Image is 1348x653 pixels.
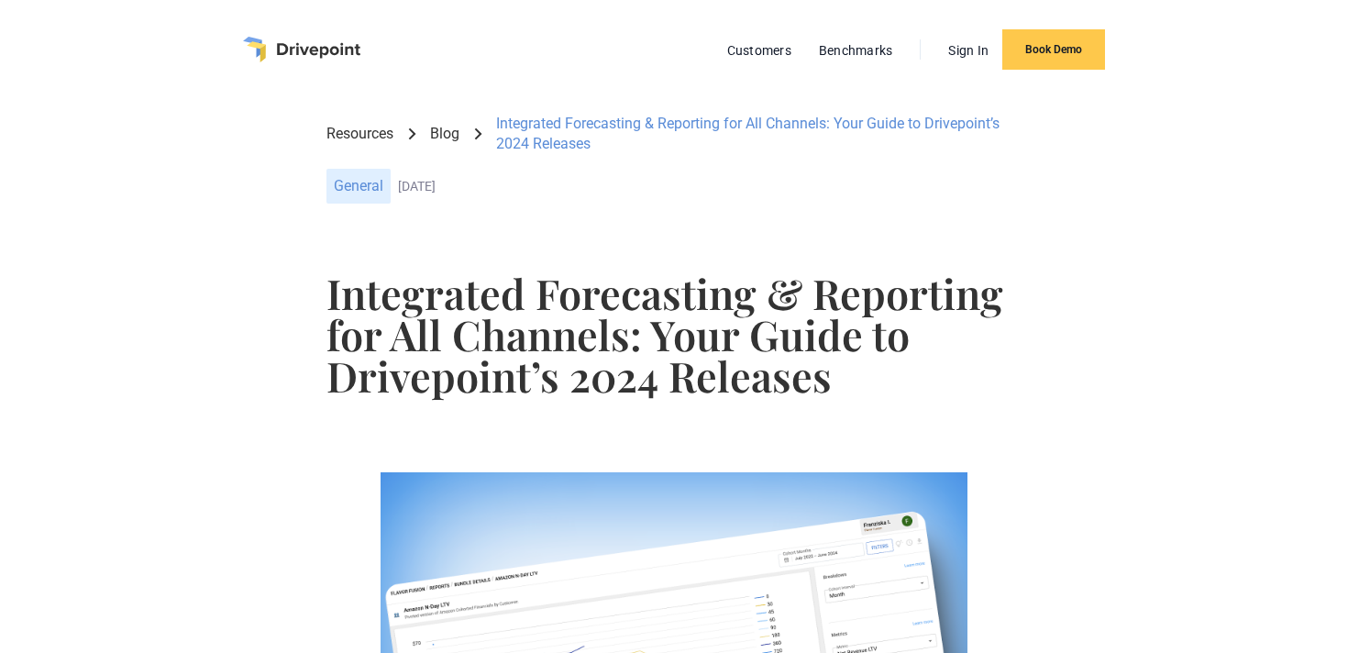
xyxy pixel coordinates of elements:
a: Benchmarks [810,39,902,62]
a: Book Demo [1002,29,1105,70]
div: Integrated Forecasting & Reporting for All Channels: Your Guide to Drivepoint’s 2024 Releases [496,114,1021,154]
a: Customers [718,39,801,62]
a: Sign In [939,39,998,62]
a: Resources [326,124,393,144]
div: [DATE] [398,179,1021,194]
a: home [243,37,360,62]
a: Blog [430,124,459,144]
div: General [326,169,391,204]
h1: Integrated Forecasting & Reporting for All Channels: Your Guide to Drivepoint’s 2024 Releases [326,272,1021,396]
